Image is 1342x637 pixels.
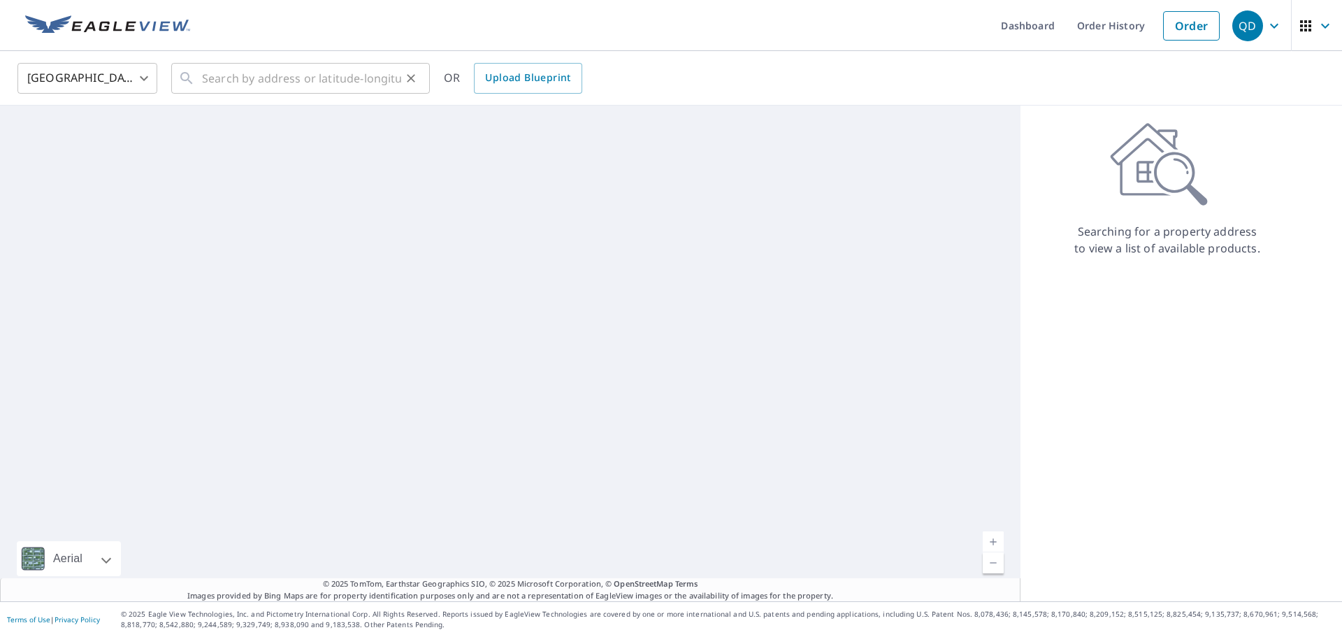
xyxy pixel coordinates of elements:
[323,578,698,590] span: © 2025 TomTom, Earthstar Geographics SIO, © 2025 Microsoft Corporation, ©
[121,609,1335,630] p: © 2025 Eagle View Technologies, Inc. and Pictometry International Corp. All Rights Reserved. Repo...
[17,541,121,576] div: Aerial
[7,615,50,624] a: Terms of Use
[485,69,570,87] span: Upload Blueprint
[1074,223,1261,257] p: Searching for a property address to view a list of available products.
[49,541,87,576] div: Aerial
[983,531,1004,552] a: Current Level 5, Zoom In
[202,59,401,98] input: Search by address or latitude-longitude
[1232,10,1263,41] div: QD
[614,578,672,589] a: OpenStreetMap
[55,615,100,624] a: Privacy Policy
[1163,11,1220,41] a: Order
[675,578,698,589] a: Terms
[25,15,190,36] img: EV Logo
[401,69,421,88] button: Clear
[983,552,1004,573] a: Current Level 5, Zoom Out
[17,59,157,98] div: [GEOGRAPHIC_DATA]
[7,615,100,624] p: |
[444,63,582,94] div: OR
[474,63,582,94] a: Upload Blueprint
